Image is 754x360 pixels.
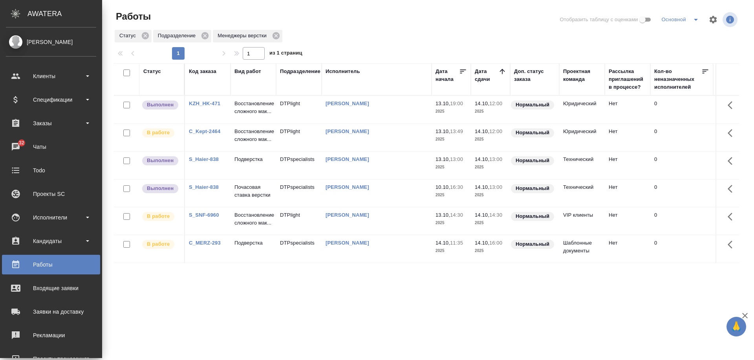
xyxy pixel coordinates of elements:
[559,207,605,235] td: VIP клиенты
[436,212,450,218] p: 13.10,
[141,211,180,222] div: Исполнитель выполняет работу
[147,129,170,137] p: В работе
[141,183,180,194] div: Исполнитель завершил работу
[115,30,152,42] div: Статус
[475,212,489,218] p: 14.10,
[475,163,506,171] p: 2025
[436,184,450,190] p: 10.10,
[6,117,96,129] div: Заказы
[234,211,272,227] p: Восстановление сложного мак...
[489,101,502,106] p: 12:00
[654,68,701,91] div: Кол-во неназначенных исполнителей
[559,179,605,207] td: Технический
[326,68,360,75] div: Исполнитель
[147,212,170,220] p: В работе
[489,184,502,190] p: 13:00
[475,68,498,83] div: Дата сдачи
[6,38,96,46] div: [PERSON_NAME]
[650,235,713,263] td: 0
[153,30,211,42] div: Подразделение
[436,240,450,246] p: 14.10,
[143,68,161,75] div: Статус
[6,164,96,176] div: Todo
[326,184,369,190] a: [PERSON_NAME]
[659,13,704,26] div: split button
[213,30,282,42] div: Менеджеры верстки
[326,156,369,162] a: [PERSON_NAME]
[450,184,463,190] p: 16:30
[234,239,272,247] p: Подверстка
[6,329,96,341] div: Рекламации
[276,235,322,263] td: DTPspecialists
[234,100,272,115] p: Восстановление сложного мак...
[2,302,100,322] a: Заявки на доставку
[475,247,506,255] p: 2025
[559,235,605,263] td: Шаблонные документы
[436,219,467,227] p: 2025
[234,128,272,143] p: Восстановление сложного мак...
[436,101,450,106] p: 13.10,
[189,240,221,246] a: C_MERZ-293
[6,212,96,223] div: Исполнители
[516,185,549,192] p: Нормальный
[560,16,638,24] span: Отобразить таблицу с оценками
[489,212,502,218] p: 14:30
[475,240,489,246] p: 14.10,
[269,48,302,60] span: из 1 страниц
[450,212,463,218] p: 14:30
[475,219,506,227] p: 2025
[141,128,180,138] div: Исполнитель выполняет работу
[147,157,174,164] p: Выполнен
[450,128,463,134] p: 13:49
[147,240,170,248] p: В работе
[2,255,100,274] a: Работы
[326,212,369,218] a: [PERSON_NAME]
[516,212,549,220] p: Нормальный
[605,96,650,123] td: Нет
[234,183,272,199] p: Почасовая ставка верстки
[158,32,198,40] p: Подразделение
[141,239,180,250] div: Исполнитель выполняет работу
[713,124,752,151] td: 98
[6,70,96,82] div: Клиенты
[189,156,219,162] a: S_Haier-838
[189,68,216,75] div: Код заказа
[141,100,180,110] div: Исполнитель завершил работу
[475,101,489,106] p: 14.10,
[713,207,752,235] td: 42
[475,156,489,162] p: 14.10,
[27,6,102,22] div: AWATERA
[6,306,96,318] div: Заявки на доставку
[713,235,752,263] td: 31
[516,157,549,164] p: Нормальный
[436,156,450,162] p: 13.10,
[141,155,180,166] div: Исполнитель завершил работу
[6,259,96,270] div: Работы
[475,128,489,134] p: 14.10,
[475,184,489,190] p: 14.10,
[475,135,506,143] p: 2025
[514,68,555,83] div: Доп. статус заказа
[276,207,322,235] td: DTPlight
[280,68,320,75] div: Подразделение
[713,152,752,179] td: 9
[723,207,742,226] button: Здесь прячутся важные кнопки
[218,32,269,40] p: Менеджеры верстки
[559,124,605,151] td: Юридический
[704,10,723,29] span: Настроить таблицу
[189,101,220,106] a: KZH_HK-471
[6,141,96,153] div: Чаты
[559,96,605,123] td: Юридический
[450,101,463,106] p: 19:00
[276,124,322,151] td: DTPlight
[436,247,467,255] p: 2025
[114,10,151,23] span: Работы
[2,278,100,298] a: Входящие заявки
[605,152,650,179] td: Нет
[650,179,713,207] td: 0
[516,129,549,137] p: Нормальный
[516,240,549,248] p: Нормальный
[326,240,369,246] a: [PERSON_NAME]
[6,282,96,294] div: Входящие заявки
[723,124,742,143] button: Здесь прячутся важные кнопки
